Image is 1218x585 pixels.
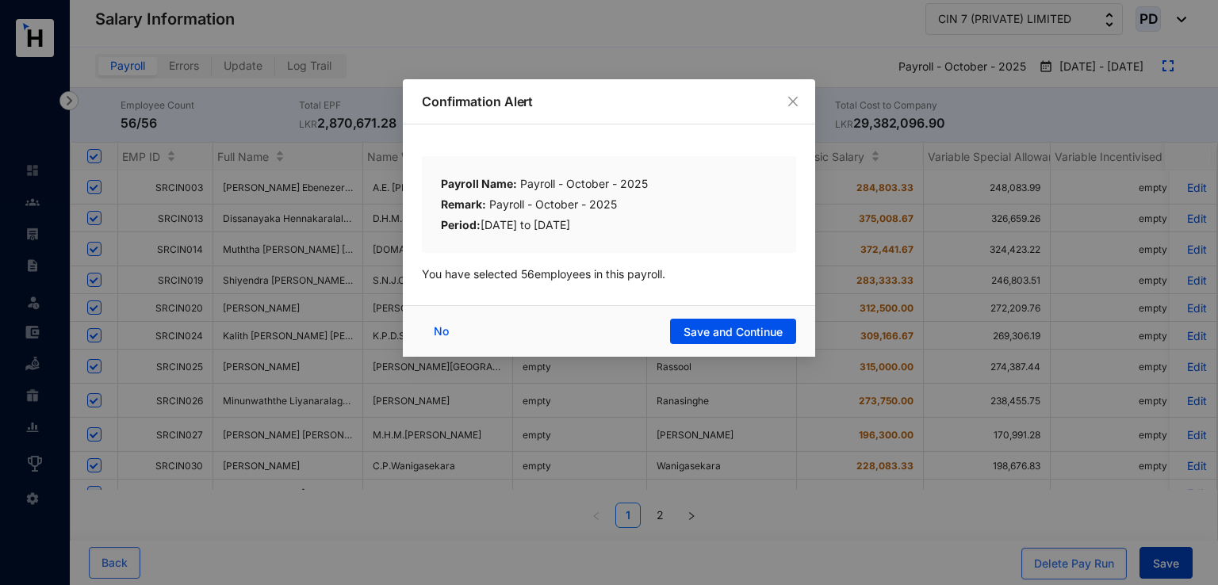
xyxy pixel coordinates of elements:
div: Payroll - October - 2025 [441,175,777,196]
div: Payroll - October - 2025 [441,196,777,216]
b: Payroll Name: [441,177,517,190]
button: No [422,319,465,344]
span: close [787,95,799,108]
span: You have selected 56 employees in this payroll. [422,267,665,281]
p: Confirmation Alert [422,92,796,111]
span: Save and Continue [684,324,783,340]
b: Period: [441,218,481,231]
button: Save and Continue [670,319,796,344]
div: [DATE] to [DATE] [441,216,777,234]
span: No [434,323,449,340]
b: Remark: [441,197,486,211]
button: Close [784,93,802,110]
